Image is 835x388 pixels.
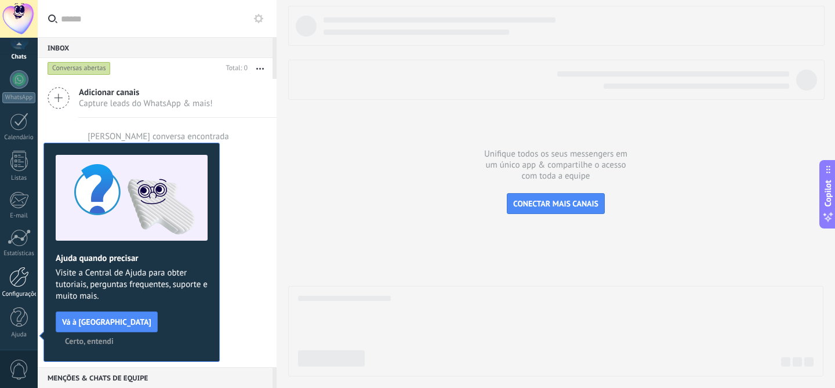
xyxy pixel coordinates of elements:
span: CONECTAR MAIS CANAIS [513,198,598,209]
span: Vá à [GEOGRAPHIC_DATA] [62,318,151,326]
div: Inbox [38,37,273,58]
div: Chats [2,53,36,61]
div: Ajuda [2,331,36,339]
div: Menções & Chats de equipe [38,367,273,388]
div: WhatsApp [2,92,35,103]
div: E-mail [2,212,36,220]
div: Conversas abertas [48,61,111,75]
span: Adicionar canais [79,87,213,98]
div: Listas [2,175,36,182]
div: Calendário [2,134,36,142]
div: Configurações [2,291,36,298]
button: Vá à [GEOGRAPHIC_DATA] [56,311,158,332]
span: Copilot [822,180,834,206]
span: Visite a Central de Ajuda para obter tutoriais, perguntas frequentes, suporte e muito mais. [56,267,208,302]
button: CONECTAR MAIS CANAIS [507,193,605,214]
div: [PERSON_NAME] conversa encontrada [88,131,229,142]
span: Capture leads do WhatsApp & mais! [79,98,213,109]
h2: Ajuda quando precisar [56,253,208,264]
div: Estatísticas [2,250,36,258]
span: Certo, entendi [65,337,114,345]
button: Certo, entendi [60,332,119,350]
div: Total: 0 [222,63,248,74]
